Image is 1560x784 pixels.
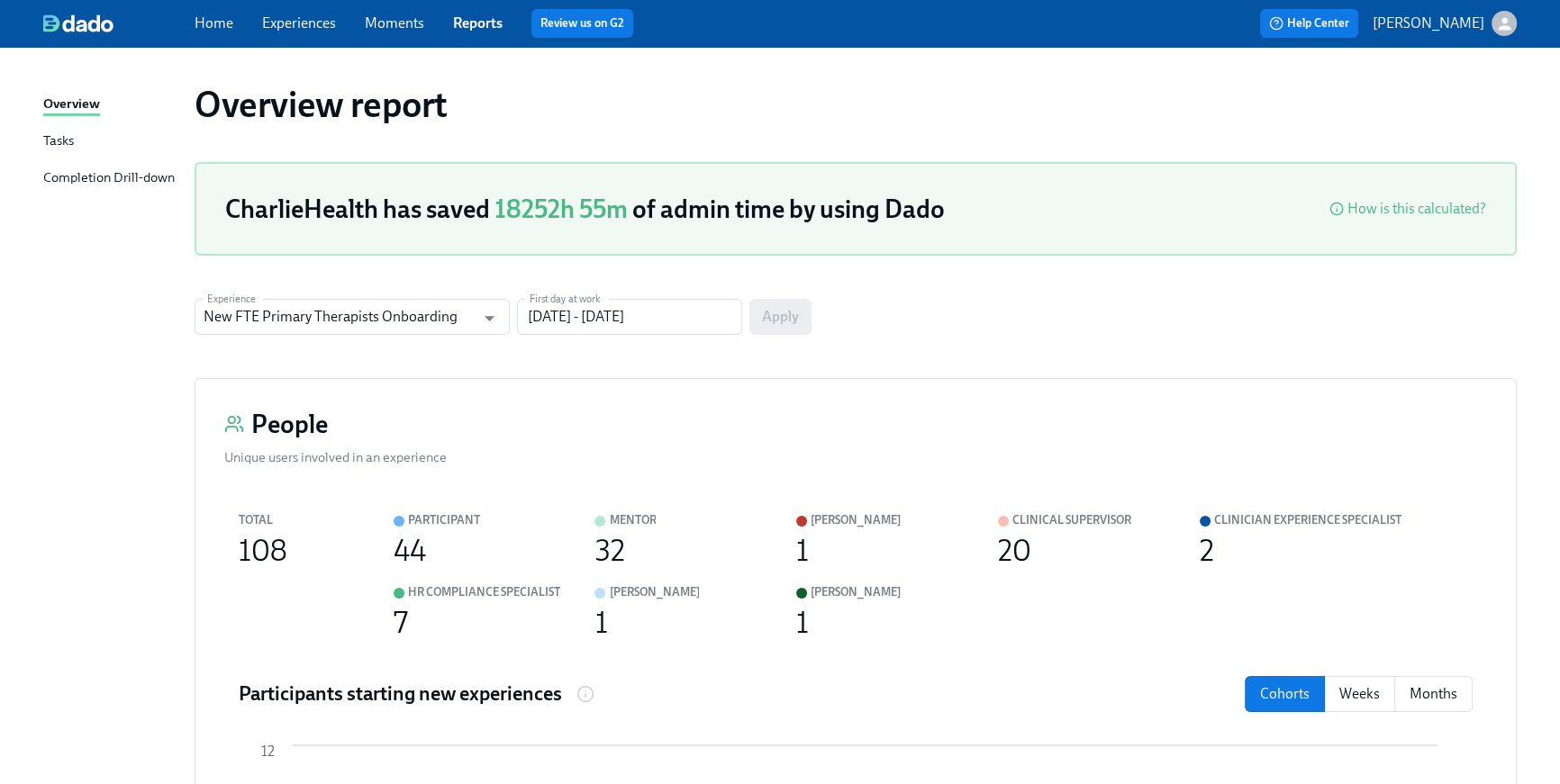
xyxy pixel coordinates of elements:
div: 1 [796,613,809,633]
div: 1 [594,613,607,633]
div: Tasks [43,131,74,153]
button: months [1394,676,1473,712]
div: date filter [1245,676,1473,712]
a: Completion Drill-down [43,167,180,190]
a: Overview [43,94,180,116]
h4: Participants starting new experiences [239,680,562,707]
button: [PERSON_NAME] [1373,11,1517,36]
div: 7 [394,613,408,633]
div: Completion Drill-down [43,167,175,190]
a: dado [43,14,195,32]
span: Help Center [1269,14,1349,32]
div: Total [239,510,273,530]
h1: Overview report [195,83,448,126]
button: weeks [1324,676,1395,712]
div: 1 [796,541,809,561]
div: Unique users involved in an experience [224,447,447,467]
div: 2 [1200,541,1214,561]
div: [PERSON_NAME] [609,582,699,602]
div: How is this calculated? [1347,199,1486,219]
p: Weeks [1339,684,1380,704]
div: HR Compliance Specialist [408,582,560,602]
img: dado [43,14,113,32]
div: Clinician Experience Specialist [1214,510,1401,530]
a: Moments [365,14,424,32]
a: Tasks [43,131,180,153]
a: Reports [453,14,503,32]
div: Participant [408,510,480,530]
a: Experiences [262,14,336,32]
p: Cohorts [1260,684,1310,704]
div: 44 [394,541,426,561]
span: 18252h 55m [494,194,628,224]
div: [PERSON_NAME] [811,510,901,530]
a: Review us on G2 [540,14,624,32]
p: [PERSON_NAME] [1373,14,1484,33]
button: cohorts [1245,676,1325,712]
div: Mentor [609,510,656,530]
p: Months [1410,684,1457,704]
button: Open [476,304,503,332]
div: [PERSON_NAME] [811,582,901,602]
div: Clinical Supervisor [1012,510,1131,530]
button: Review us on G2 [531,9,633,38]
div: Overview [43,94,100,116]
div: 20 [998,541,1031,561]
div: 32 [594,541,624,561]
div: 108 [239,541,287,561]
button: Help Center [1260,9,1358,38]
tspan: 12 [261,743,275,760]
h3: CharlieHealth has saved of admin time by using Dado [225,193,945,225]
h3: People [251,408,328,440]
svg: Number of participants that started this experience in each cohort, week or month [576,685,594,703]
a: Home [195,14,233,32]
